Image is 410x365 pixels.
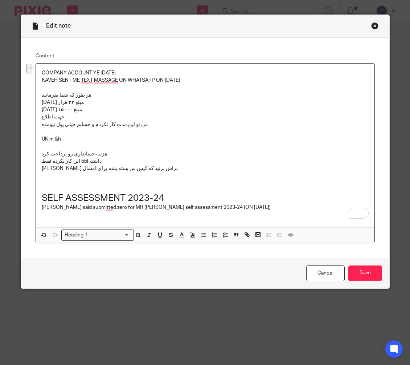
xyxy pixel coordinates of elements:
p: هزینه حسابداری رو پرداخت کرد [42,150,369,158]
p: KAVEH SENT ME TEXT MASSAGE ON WHATSAPP ON [DATE] [42,77,369,84]
div: Close this dialog window [371,22,378,29]
p: [DATE] مبلغ ۲۲ هزار [42,99,369,106]
div: Search for option [61,230,134,241]
h1: SELF ASSESSMENT 2023-24 [42,192,369,204]
p: COMPANY ACCOUNT YE [DATE] [42,69,369,77]
p: جهت اطلاع [42,113,369,121]
p: [DATE] مبلغ ۱۵۰۰۰ [42,106,369,113]
input: Save [348,265,382,281]
p: من تو این مدت کار نکردم و حسابم خیلی پول نیومده [42,121,369,128]
a: Cancel [306,265,345,281]
p: هر طور که شما بفرمایید [42,92,369,99]
input: Search for option [90,231,129,239]
span: Edit note [46,23,71,29]
label: Content [36,52,375,60]
p: [PERSON_NAME] براش بزنید که کیس ش بسته بشه برای امسال [42,165,369,172]
div: To enrich screen reader interactions, please activate Accessibility in Grammarly extension settings [36,64,374,227]
span: Heading 1 [63,231,89,239]
p: این کار نکرده فقط bbl داشته [42,158,369,165]
p: UK m &h [42,135,369,143]
p: [PERSON_NAME] said submitted zero for MR [PERSON_NAME] self assessment 2023-24 (ON [DATE]) [42,204,369,211]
